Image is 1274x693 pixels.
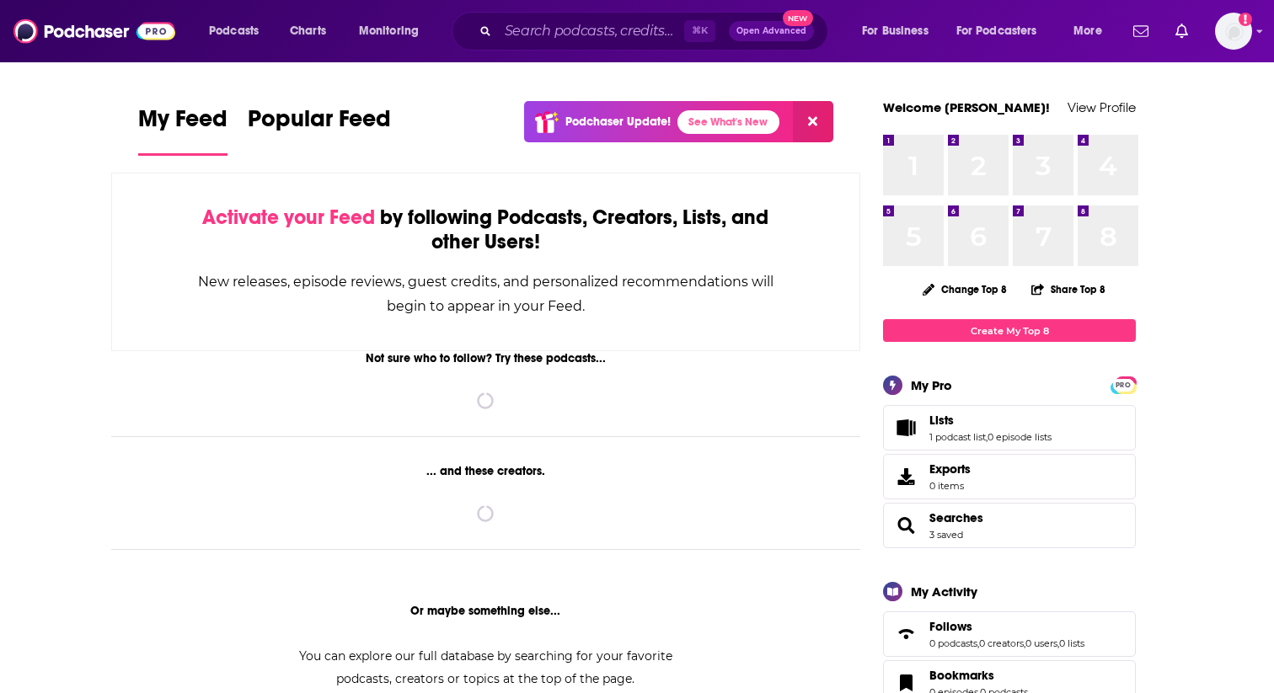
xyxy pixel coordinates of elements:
[1059,637,1084,649] a: 0 lists
[889,416,923,440] a: Lists
[913,279,1017,300] button: Change Top 8
[111,351,860,365] div: Not sure who to follow? Try these podcasts...
[889,465,923,488] span: Exports
[883,454,1136,499] a: Exports
[468,12,844,51] div: Search podcasts, credits, & more...
[1113,379,1133,392] span: PRO
[1024,637,1025,649] span: ,
[883,405,1136,450] span: Lists
[929,510,983,525] a: Searches
[248,104,391,156] a: Popular Feed
[498,18,684,45] input: Search podcasts, credits, & more...
[279,18,336,45] a: Charts
[684,20,715,42] span: ⌘ K
[111,604,860,618] div: Or maybe something else...
[196,269,775,318] div: New releases, episode reviews, guest credits, and personalized recommendations will begin to appe...
[929,461,971,477] span: Exports
[929,619,1084,634] a: Follows
[111,464,860,478] div: ... and these creators.
[248,104,391,143] span: Popular Feed
[565,115,671,129] p: Podchaser Update!
[883,503,1136,548] span: Searches
[1057,637,1059,649] span: ,
[945,18,1062,45] button: open menu
[736,27,806,35] span: Open Advanced
[1215,13,1252,50] span: Logged in as samharazin
[850,18,950,45] button: open menu
[956,19,1037,43] span: For Podcasters
[929,619,972,634] span: Follows
[1127,17,1155,45] a: Show notifications dropdown
[929,480,971,492] span: 0 items
[138,104,227,143] span: My Feed
[1215,13,1252,50] button: Show profile menu
[889,514,923,537] a: Searches
[196,205,775,254] div: by following Podcasts, Creators, Lists, and other Users!
[290,19,326,43] span: Charts
[347,18,441,45] button: open menu
[883,319,1136,342] a: Create My Top 8
[1073,19,1102,43] span: More
[1062,18,1123,45] button: open menu
[729,21,814,41] button: Open AdvancedNew
[202,205,375,230] span: Activate your Feed
[677,110,779,134] a: See What's New
[883,611,1136,657] span: Follows
[929,431,986,443] a: 1 podcast list
[1113,378,1133,391] a: PRO
[1169,17,1195,45] a: Show notifications dropdown
[986,431,988,443] span: ,
[862,19,929,43] span: For Business
[929,413,1052,428] a: Lists
[1215,13,1252,50] img: User Profile
[929,529,963,541] a: 3 saved
[197,18,281,45] button: open menu
[1025,637,1057,649] a: 0 users
[929,637,977,649] a: 0 podcasts
[977,637,979,649] span: ,
[911,377,952,393] div: My Pro
[889,622,923,646] a: Follows
[883,99,1050,115] a: Welcome [PERSON_NAME]!
[929,668,1028,683] a: Bookmarks
[979,637,1024,649] a: 0 creators
[929,668,994,683] span: Bookmarks
[359,19,419,43] span: Monitoring
[278,645,693,690] div: You can explore our full database by searching for your favorite podcasts, creators or topics at ...
[138,104,227,156] a: My Feed
[783,10,813,26] span: New
[13,15,175,47] img: Podchaser - Follow, Share and Rate Podcasts
[988,431,1052,443] a: 0 episode lists
[1030,273,1106,306] button: Share Top 8
[929,413,954,428] span: Lists
[911,584,977,600] div: My Activity
[1068,99,1136,115] a: View Profile
[209,19,259,43] span: Podcasts
[1239,13,1252,26] svg: Add a profile image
